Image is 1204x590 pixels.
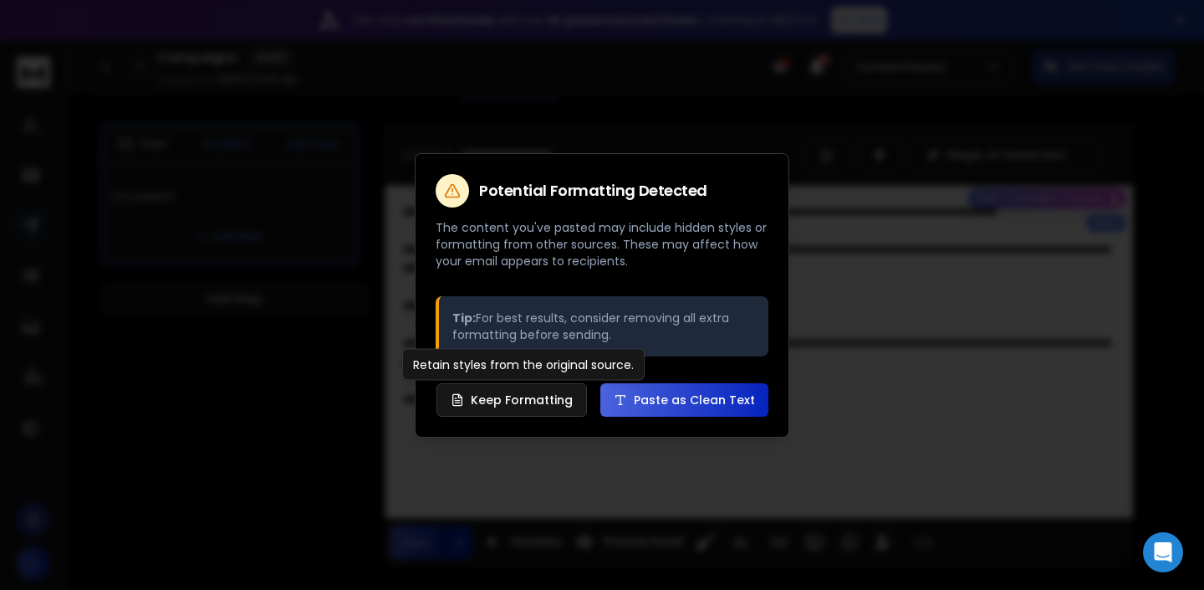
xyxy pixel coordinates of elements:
button: Keep Formatting [436,383,587,417]
strong: Tip: [452,310,476,326]
div: Open Intercom Messenger [1143,532,1183,572]
p: For best results, consider removing all extra formatting before sending. [452,310,755,343]
button: Paste as Clean Text [600,383,768,417]
h2: Potential Formatting Detected [479,183,707,198]
p: The content you've pasted may include hidden styles or formatting from other sources. These may a... [436,219,768,269]
div: Retain styles from the original source. [402,349,645,381]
